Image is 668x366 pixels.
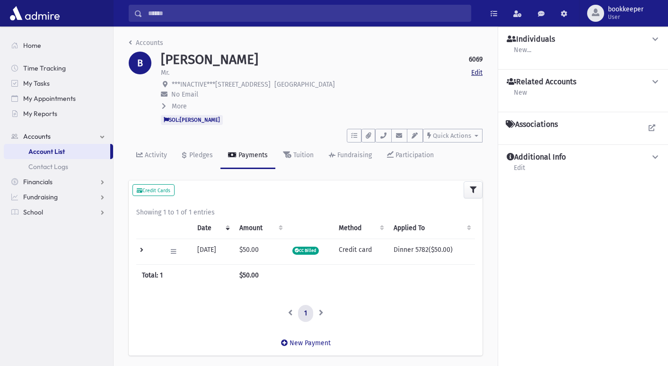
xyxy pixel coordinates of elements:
[192,239,234,265] td: [DATE]
[234,265,287,286] th: $50.00
[192,217,234,239] th: Date: activate to sort column ascending
[507,152,566,162] h4: Additional Info
[388,217,475,239] th: Applied To: activate to sort column ascending
[234,217,287,239] th: Amount: activate to sort column ascending
[137,187,170,194] small: Credit Cards
[394,151,434,159] div: Participation
[23,41,41,50] span: Home
[506,152,660,162] button: Additional Info
[4,76,113,91] a: My Tasks
[129,39,163,47] a: Accounts
[23,178,53,186] span: Financials
[172,102,187,110] span: More
[143,151,167,159] div: Activity
[129,38,163,52] nav: breadcrumb
[23,132,51,141] span: Accounts
[423,129,483,143] button: Quick Actions
[175,143,220,169] a: Pledges
[292,247,319,255] span: CC Billed
[4,189,113,205] a: Fundraising
[142,5,471,22] input: Search
[506,120,558,129] h4: Associations
[161,115,223,125] span: SOL:[PERSON_NAME]
[333,239,388,265] td: Credit card
[471,68,483,78] a: Edit
[23,94,76,103] span: My Appointments
[433,132,471,139] span: Quick Actions
[4,144,110,159] a: Account List
[506,77,660,87] button: Related Accounts
[237,151,268,159] div: Payments
[136,265,234,286] th: Total: 1
[23,208,43,216] span: School
[513,45,532,62] a: New...
[379,143,441,169] a: Participation
[4,91,113,106] a: My Appointments
[507,35,555,45] h4: Individuals
[28,162,68,171] span: Contact Logs
[220,143,275,169] a: Payments
[333,217,388,239] th: Method: activate to sort column ascending
[171,90,198,98] span: No Email
[298,305,313,322] a: 1
[608,6,643,13] span: bookkeeper
[506,35,660,45] button: Individuals
[469,54,483,64] strong: 6069
[23,79,50,88] span: My Tasks
[8,4,62,23] img: AdmirePro
[23,109,57,118] span: My Reports
[388,239,475,265] td: Dinner 5782($50.00)
[28,147,65,156] span: Account List
[161,101,188,111] button: More
[4,106,113,121] a: My Reports
[132,184,175,196] button: Credit Cards
[321,143,379,169] a: Fundraising
[172,80,271,89] span: ***INACTIVE***[STREET_ADDRESS]
[4,174,113,189] a: Financials
[234,239,287,265] td: $50.00
[129,52,151,74] div: B
[136,207,475,217] div: Showing 1 to 1 of 1 entries
[4,38,113,53] a: Home
[23,64,66,72] span: Time Tracking
[335,151,372,159] div: Fundraising
[129,143,175,169] a: Activity
[4,129,113,144] a: Accounts
[608,13,643,21] span: User
[4,205,113,220] a: School
[507,77,576,87] h4: Related Accounts
[161,68,169,78] p: Mr.
[4,61,113,76] a: Time Tracking
[275,143,321,169] a: Tuition
[23,193,58,201] span: Fundraising
[513,162,526,179] a: Edit
[4,159,113,174] a: Contact Logs
[161,52,258,68] h1: [PERSON_NAME]
[274,80,335,89] span: [GEOGRAPHIC_DATA]
[513,87,527,104] a: New
[273,331,338,355] a: New Payment
[187,151,213,159] div: Pledges
[291,151,314,159] div: Tuition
